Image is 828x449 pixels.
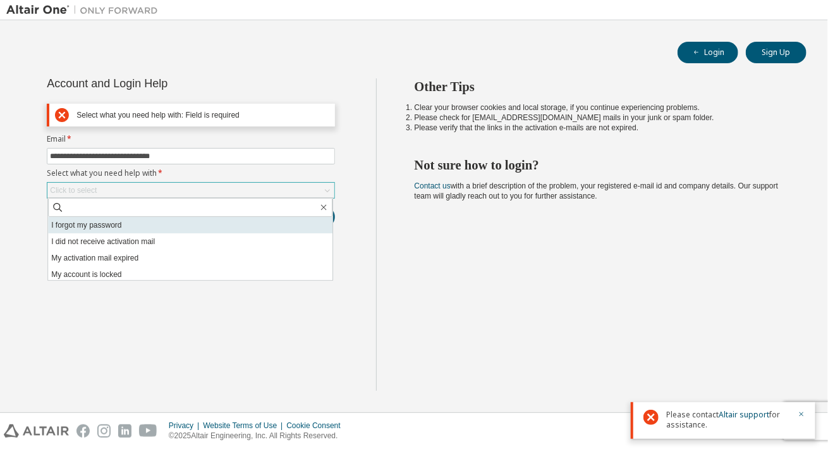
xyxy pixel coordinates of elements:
li: Please verify that the links in the activation e-mails are not expired. [415,123,784,133]
span: Please contact for assistance. [666,410,790,430]
a: Contact us [415,181,451,190]
img: youtube.svg [139,424,157,438]
li: Please check for [EMAIL_ADDRESS][DOMAIN_NAME] mails in your junk or spam folder. [415,113,784,123]
h2: Not sure how to login? [415,157,784,173]
span: with a brief description of the problem, your registered e-mail id and company details. Our suppo... [415,181,779,200]
div: Cookie Consent [286,421,348,431]
label: Email [47,134,335,144]
h2: Other Tips [415,78,784,95]
li: I forgot my password [48,217,332,233]
div: Website Terms of Use [203,421,286,431]
a: Altair support [719,409,769,420]
div: Click to select [50,185,97,195]
div: Click to select [47,183,334,198]
label: Select what you need help with [47,168,335,178]
div: Account and Login Help [47,78,277,89]
div: Privacy [169,421,203,431]
li: Clear your browser cookies and local storage, if you continue experiencing problems. [415,102,784,113]
button: Login [678,42,738,63]
img: facebook.svg [76,424,90,438]
img: linkedin.svg [118,424,131,438]
img: instagram.svg [97,424,111,438]
img: altair_logo.svg [4,424,69,438]
div: Select what you need help with: Field is required [76,111,329,120]
p: © 2025 Altair Engineering, Inc. All Rights Reserved. [169,431,348,441]
img: Altair One [6,4,164,16]
button: Sign Up [746,42,807,63]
